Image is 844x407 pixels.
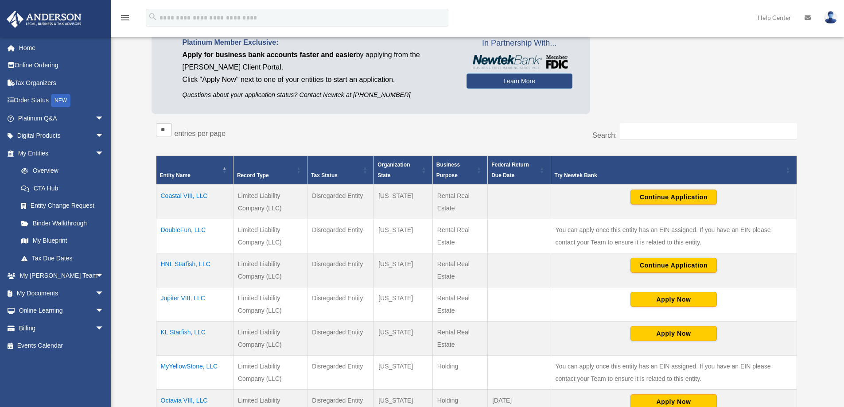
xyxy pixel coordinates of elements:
[95,267,113,285] span: arrow_drop_down
[148,12,158,22] i: search
[156,156,233,185] th: Entity Name: Activate to invert sorting
[233,287,307,322] td: Limited Liability Company (LLC)
[432,253,487,287] td: Rental Real Estate
[233,322,307,356] td: Limited Liability Company (LLC)
[432,287,487,322] td: Rental Real Estate
[630,292,717,307] button: Apply Now
[6,92,117,110] a: Order StatusNEW
[432,322,487,356] td: Rental Real Estate
[6,302,117,320] a: Online Learningarrow_drop_down
[175,130,226,137] label: entries per page
[95,127,113,145] span: arrow_drop_down
[307,156,374,185] th: Tax Status: Activate to sort
[6,337,117,355] a: Events Calendar
[491,162,529,178] span: Federal Return Due Date
[630,326,717,341] button: Apply Now
[233,356,307,390] td: Limited Liability Company (LLC)
[374,185,433,219] td: [US_STATE]
[183,51,356,58] span: Apply for business bank accounts faster and easier
[307,253,374,287] td: Disregarded Entity
[432,185,487,219] td: Rental Real Estate
[233,185,307,219] td: Limited Liability Company (LLC)
[307,322,374,356] td: Disregarded Entity
[95,302,113,320] span: arrow_drop_down
[183,36,453,49] p: Platinum Member Exclusive:
[6,127,117,145] a: Digital Productsarrow_drop_down
[95,319,113,337] span: arrow_drop_down
[307,287,374,322] td: Disregarded Entity
[824,11,837,24] img: User Pic
[160,172,191,178] span: Entity Name
[374,156,433,185] th: Organization State: Activate to sort
[12,232,113,250] a: My Blueprint
[630,258,717,273] button: Continue Application
[307,185,374,219] td: Disregarded Entity
[6,109,117,127] a: Platinum Q&Aarrow_drop_down
[307,219,374,253] td: Disregarded Entity
[156,253,233,287] td: HNL Starfish, LLC
[432,219,487,253] td: Rental Real Estate
[6,39,117,57] a: Home
[311,172,338,178] span: Tax Status
[374,322,433,356] td: [US_STATE]
[377,162,410,178] span: Organization State
[471,55,568,69] img: NewtekBankLogoSM.png
[156,322,233,356] td: KL Starfish, LLC
[12,197,113,215] a: Entity Change Request
[6,284,117,302] a: My Documentsarrow_drop_down
[630,190,717,205] button: Continue Application
[120,12,130,23] i: menu
[488,156,551,185] th: Federal Return Due Date: Activate to sort
[467,36,572,50] span: In Partnership With...
[467,74,572,89] a: Learn More
[374,356,433,390] td: [US_STATE]
[51,94,70,107] div: NEW
[374,287,433,322] td: [US_STATE]
[551,219,797,253] td: You can apply once this entity has an EIN assigned. If you have an EIN please contact your Team t...
[436,162,460,178] span: Business Purpose
[237,172,269,178] span: Record Type
[95,109,113,128] span: arrow_drop_down
[156,287,233,322] td: Jupiter VIII, LLC
[6,74,117,92] a: Tax Organizers
[555,170,783,181] div: Try Newtek Bank
[95,144,113,163] span: arrow_drop_down
[307,356,374,390] td: Disregarded Entity
[12,179,113,197] a: CTA Hub
[156,185,233,219] td: Coastal VIII, LLC
[592,132,617,139] label: Search:
[374,253,433,287] td: [US_STATE]
[95,284,113,302] span: arrow_drop_down
[156,219,233,253] td: DoubleFun, LLC
[12,162,109,180] a: Overview
[183,89,453,101] p: Questions about your application status? Contact Newtek at [PHONE_NUMBER]
[183,74,453,86] p: Click "Apply Now" next to one of your entities to start an application.
[12,249,113,267] a: Tax Due Dates
[551,356,797,390] td: You can apply once this entity has an EIN assigned. If you have an EIN please contact your Team t...
[6,267,117,285] a: My [PERSON_NAME] Teamarrow_drop_down
[6,319,117,337] a: Billingarrow_drop_down
[120,16,130,23] a: menu
[432,156,487,185] th: Business Purpose: Activate to sort
[233,156,307,185] th: Record Type: Activate to sort
[233,219,307,253] td: Limited Liability Company (LLC)
[6,144,113,162] a: My Entitiesarrow_drop_down
[156,356,233,390] td: MyYellowStone, LLC
[374,219,433,253] td: [US_STATE]
[551,156,797,185] th: Try Newtek Bank : Activate to sort
[432,356,487,390] td: Holding
[4,11,84,28] img: Anderson Advisors Platinum Portal
[183,49,453,74] p: by applying from the [PERSON_NAME] Client Portal.
[6,57,117,74] a: Online Ordering
[233,253,307,287] td: Limited Liability Company (LLC)
[12,214,113,232] a: Binder Walkthrough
